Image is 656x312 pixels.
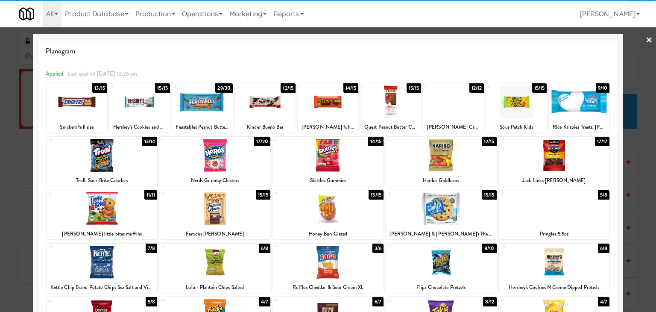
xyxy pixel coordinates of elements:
div: 195/8Pringles 5.5oz [499,190,610,239]
div: Flipz Chocolate Pretzels [387,282,495,293]
div: 27 [274,297,328,304]
div: Feastables Peanut Butter 2.1oz [173,122,231,132]
div: 2 [111,83,140,91]
div: 8/10 [482,244,496,253]
div: 24 [501,244,554,251]
div: 20 [48,244,102,251]
div: Trolli Sour Brite Crawlers [48,175,156,186]
div: Lulu - Plantain Chips Salted [159,282,270,293]
div: 13/14 [142,137,158,146]
div: Ruffles Cheddar & Sour Cream XL [274,282,382,293]
div: 6/8 [598,244,609,253]
div: 15/15 [155,83,170,93]
div: Jack Links [PERSON_NAME] [499,175,610,186]
div: Rice Krispies Treats, [PERSON_NAME] [549,122,609,132]
div: Lulu - Plantain Chips Salted [161,282,269,293]
div: 17/17 [595,137,610,146]
div: 6/8 [259,244,270,253]
div: [PERSON_NAME] Crunch [423,122,484,132]
div: Sour Patch Kids [487,122,545,132]
div: Famous [PERSON_NAME] [161,229,269,239]
div: [PERSON_NAME] full size [299,122,357,132]
span: Planogram [46,45,610,58]
div: 5/8 [146,297,157,306]
div: 615/15Quest Peanut Butter Cups [360,83,421,132]
div: 7 [425,83,454,91]
div: Sour Patch Kids [486,122,547,132]
div: 26 [161,297,215,304]
div: 17 [274,190,328,197]
div: 19 [501,190,554,197]
div: Hershey's Cookies N Creme Dipped Pretzels [500,282,609,293]
div: 12 [274,137,328,144]
div: 1312/15Haribo Goldbears [386,137,497,186]
div: 14/15 [368,137,384,146]
div: Skittles Gummies [274,175,382,186]
div: 4 [237,83,265,91]
div: 712/12[PERSON_NAME] Crunch [423,83,484,132]
div: 17/20 [254,137,271,146]
div: Skittles Gummies [272,175,384,186]
div: 8/12 [483,297,496,306]
div: 215/15Hershey's Cookies and Cream full size [109,83,170,132]
div: 815/15Sour Patch Kids [486,83,547,132]
div: 1013/14Trolli Sour Brite Crawlers [47,137,158,186]
div: 28 [387,297,441,304]
div: 9/10 [596,83,609,93]
div: 4/7 [259,297,270,306]
div: 412/15Kinder Bueno Bar [235,83,296,132]
div: Pringles 5.5oz [500,229,609,239]
div: Honey Bun Glazed [272,229,384,239]
div: Hershey's Cookies and Cream full size [111,122,169,132]
div: 22 [274,244,328,251]
div: 14/15 [343,83,359,93]
div: 18 [387,190,441,197]
div: Quest Peanut Butter Cups [360,122,421,132]
div: 3 [174,83,202,91]
div: 15/15 [532,83,547,93]
div: 15/15 [256,190,271,200]
div: 13 [387,137,441,144]
div: 246/8Hershey's Cookies N Creme Dipped Pretzels [499,244,610,293]
div: 5/8 [598,190,609,200]
a: × [646,27,653,54]
div: 29 [501,297,554,304]
div: 13/15 [92,83,107,93]
div: 216/8Lulu - Plantain Chips Salted [159,244,270,293]
div: Haribo Goldbears [386,175,497,186]
span: Applied [46,70,64,78]
div: Ruffles Cheddar & Sour Cream XL [272,282,384,293]
div: 207/8Kettle Chip Brand Potato Chips Sea Salt and Vinegar [47,244,158,293]
div: 14 [501,137,554,144]
div: Snickers full size [47,122,107,132]
div: Kettle Chip Brand Potato Chips Sea Salt and Vinegar [48,282,156,293]
div: Kinder Bueno Bar [236,122,294,132]
div: [PERSON_NAME] full size [298,122,358,132]
div: 6 [362,83,391,91]
div: 6/7 [372,297,384,306]
div: Nerds Gummy Clusters [161,175,269,186]
div: 23 [387,244,441,251]
div: Nerds Gummy Clusters [159,175,270,186]
div: 1615/15Famous [PERSON_NAME] [159,190,270,239]
div: 15/15 [369,190,384,200]
div: 8 [488,83,516,91]
div: 12/15 [281,83,296,93]
div: 514/15[PERSON_NAME] full size [298,83,358,132]
div: Snickers full size [48,122,106,132]
div: 25 [48,297,102,304]
div: 1417/17Jack Links [PERSON_NAME] [499,137,610,186]
div: 15/15 [482,190,497,200]
img: Micromart [19,6,34,21]
div: Jack Links [PERSON_NAME] [500,175,609,186]
div: 7/8 [146,244,157,253]
div: Rice Krispies Treats, [PERSON_NAME] [550,122,608,132]
div: Quest Peanut Butter Cups [362,122,420,132]
div: 15 [48,190,102,197]
div: Kinder Bueno Bar [235,122,296,132]
div: 11/11 [144,190,158,200]
div: [PERSON_NAME] little bites muffins [48,229,156,239]
div: 15/15 [407,83,422,93]
div: 1117/20Nerds Gummy Clusters [159,137,270,186]
div: [PERSON_NAME] & [PERSON_NAME]'s The Complete Cookie Chocolate Chip [386,229,497,239]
